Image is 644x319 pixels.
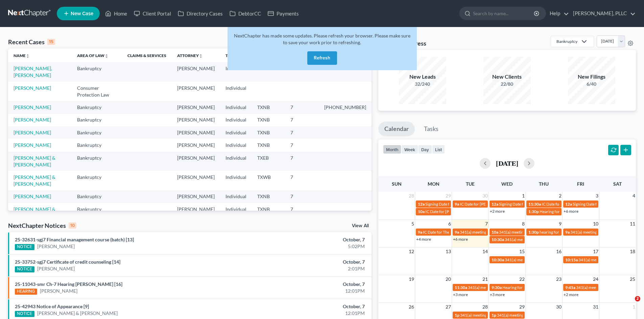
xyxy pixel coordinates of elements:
button: Refresh [307,51,337,65]
a: [PERSON_NAME] [14,130,51,135]
a: [PERSON_NAME] [37,265,75,272]
span: Sun [392,181,402,187]
a: [PERSON_NAME] [14,104,51,110]
span: 3 [595,192,599,200]
div: NOTICE [15,311,34,317]
td: TXNB [252,190,285,203]
span: 28 [408,192,415,200]
span: 10a [418,209,425,214]
span: 341(a) meeting for [PERSON_NAME] [460,230,525,235]
span: 9:30a [492,285,502,290]
td: TXNB [252,126,285,139]
td: Individual [220,101,252,113]
span: 1 [521,192,525,200]
a: Directory Cases [174,7,226,20]
a: Nameunfold_more [14,53,30,58]
span: 25 [629,275,636,283]
a: Home [102,7,130,20]
span: 341(a) meeting for [PERSON_NAME] [PERSON_NAME] [505,257,602,262]
td: 7 [285,101,319,113]
th: Claims & Services [122,49,172,62]
a: +2 more [564,292,578,297]
td: Bankruptcy [72,101,122,113]
td: Individual [220,114,252,126]
td: Individual [220,126,252,139]
div: Recent Cases [8,38,55,46]
a: Typeunfold_more [225,53,240,58]
span: IC Date for [PERSON_NAME], Shylanda [460,202,529,207]
a: Tasks [418,122,445,136]
div: New Filings [568,73,615,81]
span: 1:30p [528,230,539,235]
span: 12a [492,202,498,207]
a: 25-42943 Notice of Appearance [9] [15,303,89,309]
span: 29 [519,303,525,311]
span: 9:45a [565,285,575,290]
span: 6 [448,220,452,228]
span: 1p [492,313,496,318]
div: October, 7 [253,236,365,243]
span: 8 [521,220,525,228]
span: 2 [558,192,562,200]
a: +6 more [564,209,578,214]
td: [PERSON_NAME] [172,203,220,222]
span: 19 [408,275,415,283]
span: 11:30a [455,285,467,290]
div: NOTICE [15,244,34,250]
td: [PERSON_NAME] [172,101,220,113]
span: 4 [632,192,636,200]
td: 7 [285,126,319,139]
div: 12:01PM [253,310,365,317]
span: 12a [565,202,572,207]
a: DebtorCC [226,7,264,20]
a: +4 more [416,237,431,242]
td: TXNB [252,114,285,126]
td: 7 [285,139,319,151]
i: unfold_more [104,54,109,58]
span: IC Date for [PERSON_NAME] [425,209,477,214]
td: Bankruptcy [72,126,122,139]
td: Bankruptcy [72,190,122,203]
span: 26 [408,303,415,311]
td: Individual [220,203,252,222]
span: 2 [635,296,640,301]
a: [PERSON_NAME] [40,288,77,294]
a: Calendar [378,122,415,136]
div: NextChapter Notices [8,221,76,230]
a: [PERSON_NAME] [37,243,75,250]
span: 9a [565,230,570,235]
div: New Leads [399,73,446,81]
span: 12 [408,247,415,256]
div: New Clients [483,73,531,81]
span: 10:30a [492,237,504,242]
a: +6 more [453,237,468,242]
span: 1p [455,313,459,318]
div: 12:01PM [253,288,365,294]
span: 11:30a [528,202,541,207]
a: [PERSON_NAME] & [PERSON_NAME] [14,206,55,219]
span: Hearing for [540,209,560,214]
span: Signing Date for [PERSON_NAME] [573,202,633,207]
span: 15 [519,247,525,256]
a: 25-32631-sgj7 Financial management course (batch) [13] [15,237,134,242]
td: Individual [220,139,252,151]
span: 20 [445,275,452,283]
td: Individual [220,190,252,203]
span: 341(a) meeting for [PERSON_NAME] & [PERSON_NAME] [460,313,561,318]
span: 341(a) meeting for [PERSON_NAME] & [PERSON_NAME] [497,313,598,318]
a: +2 more [490,209,505,214]
span: 14 [482,247,488,256]
span: 16 [555,247,562,256]
td: Individual [220,152,252,171]
td: Bankruptcy [72,203,122,222]
a: [PERSON_NAME] [14,142,51,148]
td: 7 [285,152,319,171]
a: [PERSON_NAME] & [PERSON_NAME] [14,174,55,187]
a: [PERSON_NAME] [14,85,51,91]
span: 10:15a [565,257,578,262]
td: TXWB [252,171,285,190]
span: 10:30a [492,257,504,262]
td: Bankruptcy [72,139,122,151]
span: 341(a) meeting for [PERSON_NAME] [505,237,570,242]
span: IC Date for [PERSON_NAME][GEOGRAPHIC_DATA] [542,202,634,207]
